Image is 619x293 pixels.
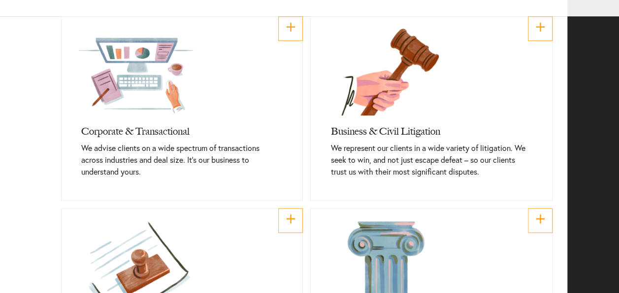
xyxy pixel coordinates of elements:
[278,208,303,233] a: +
[330,142,532,178] p: We represent our clients in a wide variety of litigation. We seek to win, and not just escape def...
[311,115,552,200] a: Business & Civil LitigationWe represent our clients in a wide variety of litigation. We seek to w...
[81,142,283,178] p: We advise clients on a wide spectrum of transactions across industries and deal size. It’s our bu...
[528,208,553,233] a: +
[330,115,532,142] h3: Business & Civil Litigation
[62,115,303,200] a: Corporate & TransactionalWe advise clients on a wide spectrum of transactions across industries a...
[278,16,303,41] a: +
[81,115,283,142] h3: Corporate & Transactional
[528,16,553,41] a: +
